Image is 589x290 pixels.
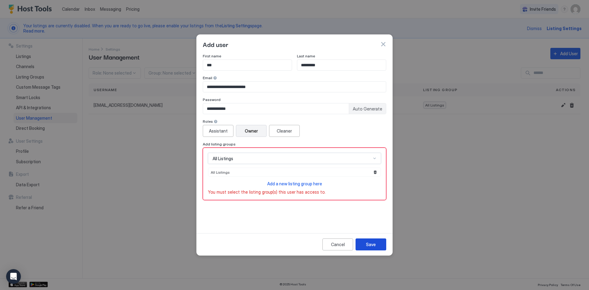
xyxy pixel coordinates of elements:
span: First name [203,54,221,58]
span: Email [203,75,212,80]
span: Auto Generate [353,106,382,112]
input: Input Field [203,60,292,70]
div: Assistant [209,128,228,134]
span: You must select the listing group(s) this user has access to. [208,189,325,195]
div: Cleaner [277,128,292,134]
span: Last name [297,54,315,58]
span: Password [203,97,221,102]
button: Assistant [203,125,233,137]
button: Cleaner [269,125,300,137]
a: Add a new listing group here [267,180,322,187]
input: Input Field [203,103,349,114]
span: All Listings [213,156,233,161]
span: Roles [203,119,213,124]
input: Input Field [203,82,386,92]
input: Input Field [297,60,386,70]
span: Add user [203,40,228,49]
div: Save [366,241,376,248]
span: All Listings [211,170,230,175]
div: Owner [245,128,258,134]
button: Remove [372,169,378,175]
div: Cancel [331,241,345,248]
span: Add a new listing group here [267,181,322,186]
button: Owner [236,125,267,137]
button: Save [356,238,386,250]
button: Cancel [322,238,353,250]
div: Open Intercom Messenger [6,269,21,284]
span: Add listing groups [203,142,236,146]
